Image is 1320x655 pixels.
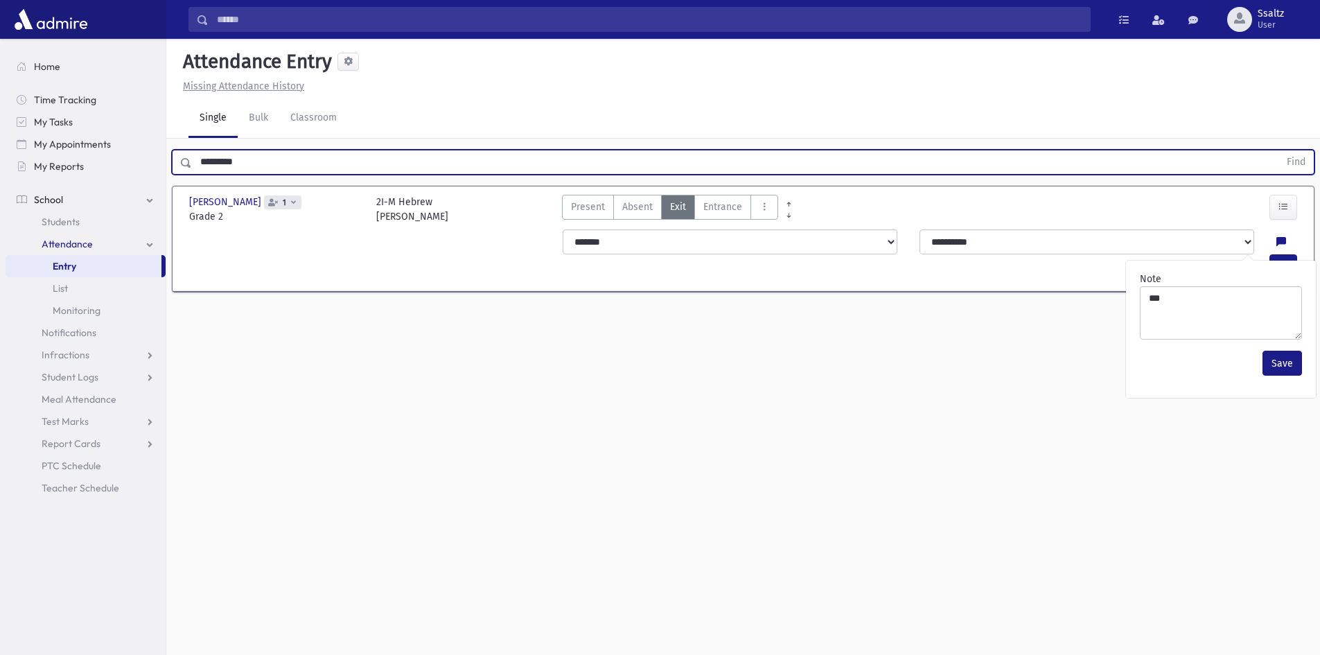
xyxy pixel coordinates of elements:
[11,6,91,33] img: AdmirePro
[42,482,119,494] span: Teacher Schedule
[6,55,166,78] a: Home
[670,200,686,214] span: Exit
[6,366,166,388] a: Student Logs
[183,80,304,92] u: Missing Attendance History
[280,198,289,207] span: 1
[6,344,166,366] a: Infractions
[188,99,238,138] a: Single
[1258,19,1284,30] span: User
[6,155,166,177] a: My Reports
[42,437,100,450] span: Report Cards
[6,255,161,277] a: Entry
[42,415,89,428] span: Test Marks
[376,195,448,224] div: 2I-M Hebrew [PERSON_NAME]
[6,477,166,499] a: Teacher Schedule
[6,388,166,410] a: Meal Attendance
[53,282,68,295] span: List
[34,94,96,106] span: Time Tracking
[6,211,166,233] a: Students
[6,189,166,211] a: School
[177,50,332,73] h5: Attendance Entry
[622,200,653,214] span: Absent
[42,371,98,383] span: Student Logs
[6,233,166,255] a: Attendance
[238,99,279,138] a: Bulk
[6,111,166,133] a: My Tasks
[189,195,264,209] span: [PERSON_NAME]
[42,393,116,405] span: Meal Attendance
[571,200,605,214] span: Present
[42,349,89,361] span: Infractions
[53,260,76,272] span: Entry
[279,99,348,138] a: Classroom
[6,455,166,477] a: PTC Schedule
[42,460,101,472] span: PTC Schedule
[703,200,742,214] span: Entrance
[562,195,778,224] div: AttTypes
[42,216,80,228] span: Students
[6,277,166,299] a: List
[1140,272,1161,286] label: Note
[6,410,166,433] a: Test Marks
[6,433,166,455] a: Report Cards
[53,304,100,317] span: Monitoring
[34,60,60,73] span: Home
[34,116,73,128] span: My Tasks
[6,322,166,344] a: Notifications
[34,193,63,206] span: School
[1262,351,1302,376] button: Save
[34,138,111,150] span: My Appointments
[189,209,362,224] span: Grade 2
[177,80,304,92] a: Missing Attendance History
[42,326,96,339] span: Notifications
[6,133,166,155] a: My Appointments
[1258,8,1284,19] span: Ssaltz
[1278,150,1314,174] button: Find
[6,89,166,111] a: Time Tracking
[6,299,166,322] a: Monitoring
[209,7,1090,32] input: Search
[34,160,84,173] span: My Reports
[42,238,93,250] span: Attendance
